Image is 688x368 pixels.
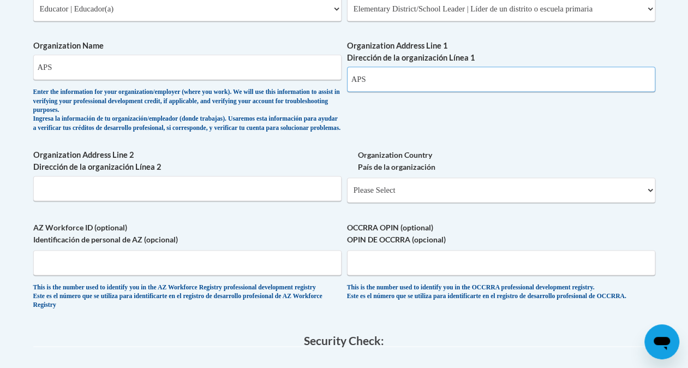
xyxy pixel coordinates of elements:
[347,40,655,64] label: Organization Address Line 1 Dirección de la organización Línea 1
[304,333,384,347] span: Security Check:
[644,324,679,359] iframe: Button to launch messaging window, conversation in progress
[347,67,655,92] input: Metadata input
[33,222,342,246] label: AZ Workforce ID (optional) Identificación de personal de AZ (opcional)
[347,222,655,246] label: OCCRRA OPIN (optional) OPIN DE OCCRRA (opcional)
[33,55,342,80] input: Metadata input
[33,176,342,201] input: Metadata input
[33,88,342,133] div: Enter the information for your organization/employer (where you work). We will use this informati...
[33,40,342,52] label: Organization Name
[33,149,342,173] label: Organization Address Line 2 Dirección de la organización Línea 2
[347,283,655,301] div: This is the number used to identify you in the OCCRRA professional development registry. Este es ...
[33,283,342,310] div: This is the number used to identify you in the AZ Workforce Registry professional development reg...
[347,149,655,173] label: Organization Country País de la organización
